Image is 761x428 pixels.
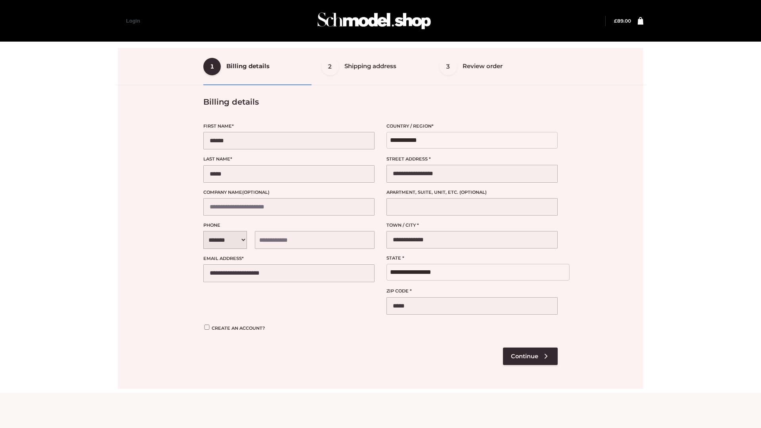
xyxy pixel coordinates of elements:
bdi: 89.00 [614,18,631,24]
img: Schmodel Admin 964 [315,5,434,36]
a: Login [126,18,140,24]
a: £89.00 [614,18,631,24]
span: £ [614,18,617,24]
